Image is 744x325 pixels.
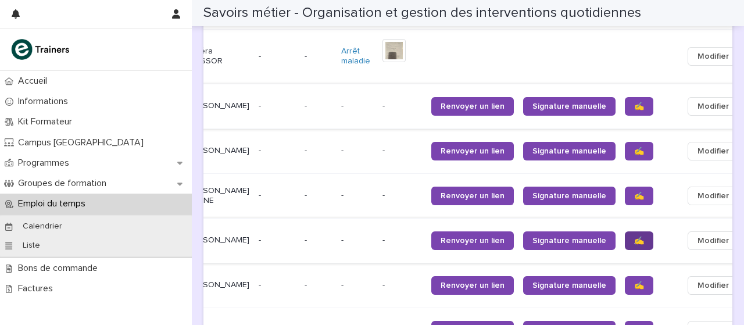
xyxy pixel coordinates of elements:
font: - [305,191,307,199]
font: Signature manuelle [532,237,606,245]
font: - [305,281,307,289]
font: - [341,191,344,199]
font: Informations [18,97,68,106]
font: Signature manuelle [532,192,606,200]
font: Modifier [697,102,729,110]
font: ✍️ [634,102,644,110]
font: - [341,236,344,244]
font: ✍️ [634,281,644,290]
font: Ashéra AYASSOR [186,47,223,65]
font: Groupes de formation [18,178,106,188]
font: - [382,102,385,110]
font: [PERSON_NAME] [186,147,249,155]
font: Programmes [18,158,69,167]
font: [PERSON_NAME] NTONE [186,187,252,205]
font: Renvoyer un lien [441,237,505,245]
font: Emploi du temps [18,199,85,208]
font: Signature manuelle [532,102,606,110]
font: Factures [18,284,53,293]
font: ✍️ [634,237,644,245]
font: Modifier [697,281,729,290]
font: Bons de commande [18,263,98,273]
a: ✍️ [625,187,653,205]
font: Liste [23,241,40,249]
font: Modifier [697,192,729,200]
a: ✍️ [625,97,653,116]
a: Renvoyer un lien [431,187,514,205]
font: Modifier [697,147,729,155]
font: - [259,102,261,110]
font: - [341,281,344,289]
font: [PERSON_NAME] [186,102,249,110]
button: Modifier [688,47,739,66]
font: Modifier [697,52,729,60]
font: - [259,147,261,155]
font: - [382,147,385,155]
a: Renvoyer un lien [431,276,514,295]
font: Calendrier [23,222,62,230]
font: - [382,236,385,244]
font: Renvoyer un lien [441,102,505,110]
font: Modifier [697,237,729,245]
button: Modifier [688,276,739,295]
a: Renvoyer un lien [431,142,514,160]
font: Signature manuelle [532,147,606,155]
button: Modifier [688,97,739,116]
font: - [382,191,385,199]
font: Renvoyer un lien [441,192,505,200]
a: Renvoyer un lien [431,97,514,116]
a: Renvoyer un lien [431,231,514,250]
font: - [382,281,385,289]
font: Signature manuelle [532,281,606,290]
font: [PERSON_NAME] [186,236,249,244]
a: Signature manuelle [523,276,616,295]
font: - [259,281,261,289]
a: Signature manuelle [523,97,616,116]
font: - [305,52,307,60]
font: ✍️ [634,147,644,155]
font: - [341,102,344,110]
a: Signature manuelle [523,231,616,250]
a: ✍️ [625,276,653,295]
font: Arrêt maladie [341,47,370,65]
font: - [259,191,261,199]
font: - [305,147,307,155]
a: ✍️ [625,142,653,160]
font: - [305,102,307,110]
a: Signature manuelle [523,142,616,160]
font: Campus [GEOGRAPHIC_DATA] [18,138,144,147]
font: - [305,236,307,244]
a: ✍️ [625,231,653,250]
font: Renvoyer un lien [441,281,505,290]
button: Modifier [688,231,739,250]
font: Renvoyer un lien [441,147,505,155]
font: - [341,147,344,155]
font: - [259,52,261,60]
button: Modifier [688,187,739,205]
a: Signature manuelle [523,187,616,205]
font: Kit Formateur [18,117,72,126]
font: ✍️ [634,192,644,200]
font: [PERSON_NAME] [186,281,249,289]
img: K0CqGN7SDeD6s4JG8KQk [9,38,73,61]
font: - [259,236,261,244]
button: Modifier [688,142,739,160]
font: Savoirs métier - Organisation et gestion des interventions quotidiennes [203,6,641,20]
a: Arrêt maladie [341,47,373,66]
font: Accueil [18,76,47,85]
